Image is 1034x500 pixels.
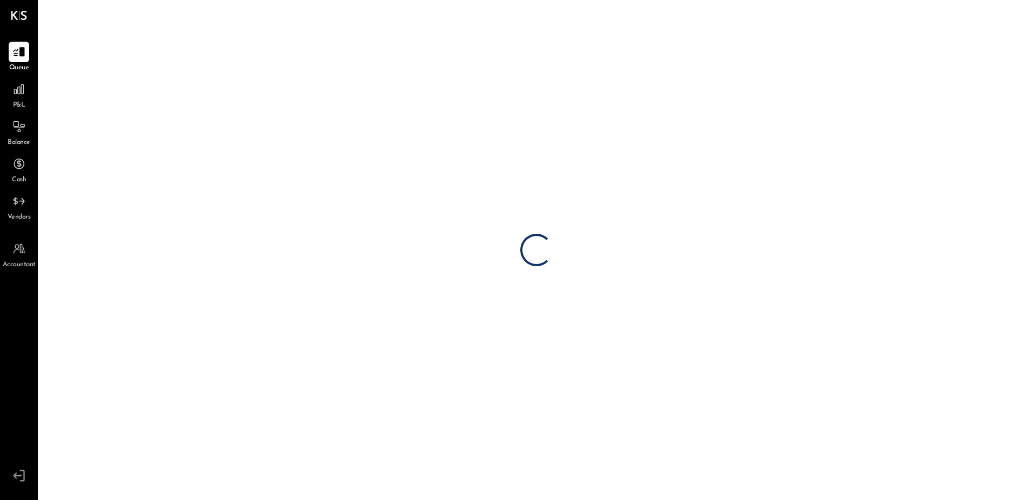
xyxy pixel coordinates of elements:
a: Cash [1,154,37,185]
a: Accountant [1,239,37,270]
span: P&L [13,101,25,110]
span: Cash [12,175,26,185]
a: Balance [1,116,37,148]
span: Queue [9,63,29,73]
a: Vendors [1,191,37,222]
a: P&L [1,79,37,110]
a: Queue [1,42,37,73]
span: Vendors [8,213,31,222]
span: Accountant [3,260,36,270]
span: Balance [8,138,30,148]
